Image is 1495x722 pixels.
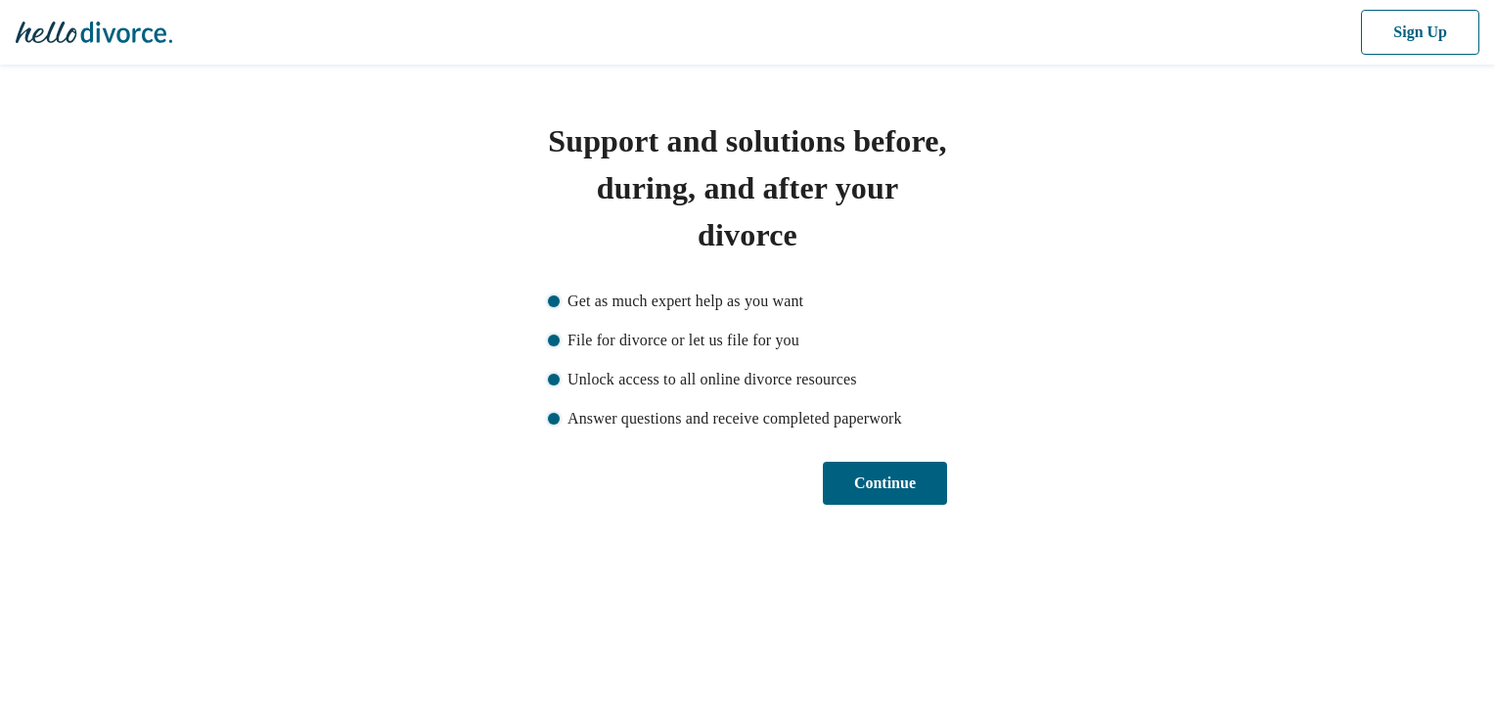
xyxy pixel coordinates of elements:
li: Unlock access to all online divorce resources [548,368,947,391]
button: Sign Up [1361,10,1479,55]
li: Answer questions and receive completed paperwork [548,407,947,430]
li: Get as much expert help as you want [548,290,947,313]
li: File for divorce or let us file for you [548,329,947,352]
img: Hello Divorce Logo [16,13,172,52]
button: Continue [823,462,947,505]
h1: Support and solutions before, during, and after your divorce [548,117,947,258]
